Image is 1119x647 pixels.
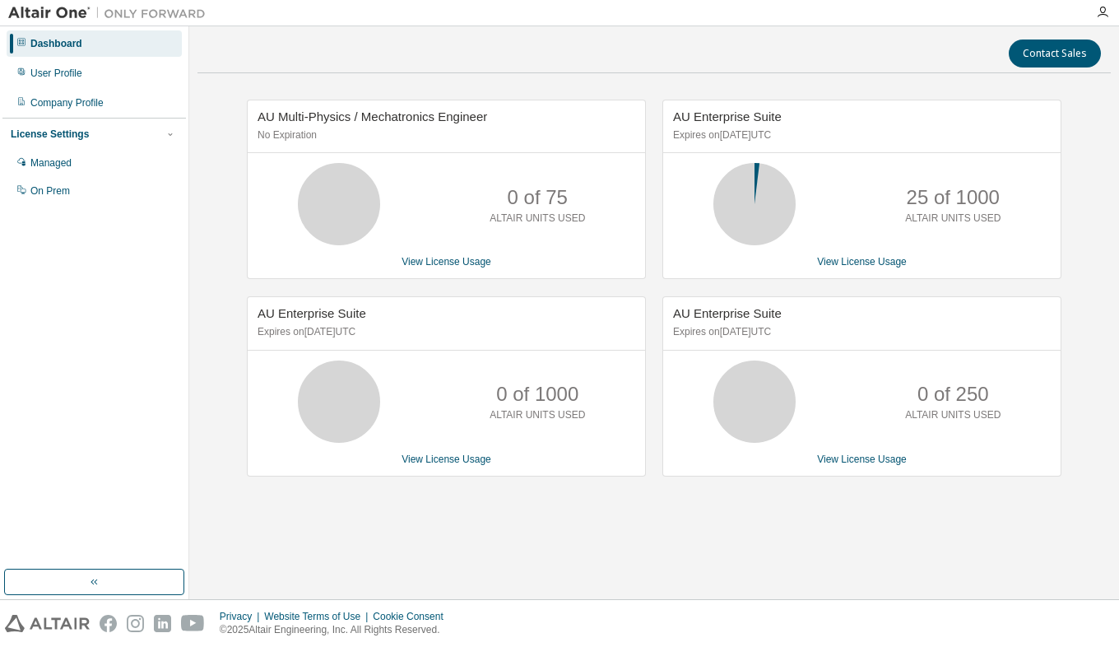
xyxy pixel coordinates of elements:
[5,615,90,632] img: altair_logo.svg
[258,109,487,123] span: AU Multi-Physics / Mechatronics Engineer
[1009,40,1101,67] button: Contact Sales
[673,128,1047,142] p: Expires on [DATE] UTC
[905,212,1001,226] p: ALTAIR UNITS USED
[917,380,989,408] p: 0 of 250
[402,454,491,465] a: View License Usage
[508,184,568,212] p: 0 of 75
[181,615,205,632] img: youtube.svg
[30,67,82,80] div: User Profile
[264,610,373,623] div: Website Terms of Use
[220,610,264,623] div: Privacy
[127,615,144,632] img: instagram.svg
[100,615,117,632] img: facebook.svg
[490,212,585,226] p: ALTAIR UNITS USED
[817,454,907,465] a: View License Usage
[258,128,631,142] p: No Expiration
[258,306,366,320] span: AU Enterprise Suite
[30,37,82,50] div: Dashboard
[30,96,104,109] div: Company Profile
[220,623,453,637] p: © 2025 Altair Engineering, Inc. All Rights Reserved.
[30,156,72,170] div: Managed
[673,109,782,123] span: AU Enterprise Suite
[496,380,578,408] p: 0 of 1000
[373,610,453,623] div: Cookie Consent
[8,5,214,21] img: Altair One
[905,408,1001,422] p: ALTAIR UNITS USED
[258,325,631,339] p: Expires on [DATE] UTC
[673,306,782,320] span: AU Enterprise Suite
[30,184,70,198] div: On Prem
[490,408,585,422] p: ALTAIR UNITS USED
[11,128,89,141] div: License Settings
[817,256,907,268] a: View License Usage
[154,615,171,632] img: linkedin.svg
[673,325,1047,339] p: Expires on [DATE] UTC
[402,256,491,268] a: View License Usage
[907,184,1000,212] p: 25 of 1000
